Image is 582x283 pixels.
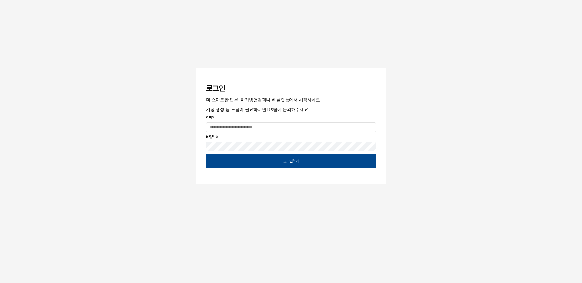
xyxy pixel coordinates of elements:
[206,154,376,168] button: 로그인하기
[206,115,376,120] p: 이메일
[206,134,376,140] p: 비밀번호
[206,96,376,103] p: 더 스마트한 업무, 아가방앤컴퍼니 AI 플랫폼에서 시작하세요.
[206,84,376,93] h3: 로그인
[283,159,299,164] p: 로그인하기
[206,106,376,112] p: 계정 생성 등 도움이 필요하시면 DX팀에 문의해주세요!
